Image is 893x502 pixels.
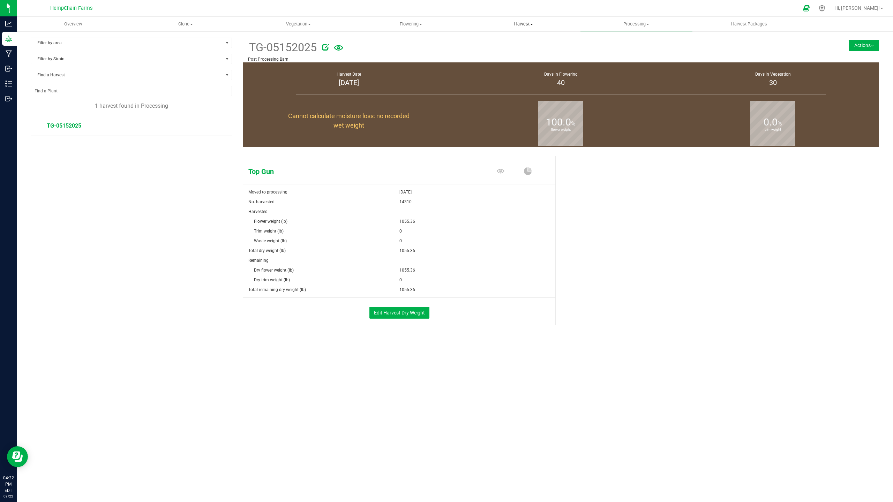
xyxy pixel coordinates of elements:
inline-svg: Grow [5,35,12,42]
inline-svg: Outbound [5,95,12,102]
group-info-box: Trim weight % [672,97,874,147]
span: Harvest Packages [722,21,776,27]
p: Post Processing Barn [248,56,768,62]
span: Filter by area [31,38,223,48]
div: 1 harvest found in Processing [31,102,232,110]
span: Vegetation [242,21,354,27]
span: Total remaining dry weight (lb) [248,287,306,292]
group-info-box: Harvest Date [248,62,450,97]
div: [DATE] [252,77,446,88]
div: Manage settings [818,5,826,12]
div: 30 [676,77,870,88]
span: 0 [399,275,402,285]
group-info-box: Moisture loss % [248,97,450,147]
span: Overview [55,21,91,27]
div: 40 [464,77,658,88]
inline-svg: Manufacturing [5,50,12,57]
div: Days in Flowering [464,71,658,77]
span: 14310 [399,197,412,207]
span: Processing [580,21,692,27]
a: Overview [17,17,129,31]
a: Harvest Packages [693,17,805,31]
span: Trim weight (lb) [254,229,284,234]
button: Actions [849,40,879,51]
span: Hi, [PERSON_NAME]! [834,5,880,11]
span: TG-05152025 [47,122,81,129]
div: Days in Vegetation [676,71,870,77]
span: 0 [399,236,402,246]
span: Find a Harvest [31,70,223,80]
span: 0 [399,226,402,236]
span: 1055.36 [399,216,415,226]
group-info-box: Days in flowering [460,62,662,97]
a: Clone [129,17,242,31]
button: Edit Harvest Dry Weight [369,307,429,319]
span: Cannot calculate moisture loss: no recorded wet weight [288,112,410,129]
a: Flowering [355,17,467,31]
span: TG-05152025 [248,39,317,56]
inline-svg: Inbound [5,65,12,72]
span: select [223,38,232,48]
span: Dry trim weight (lb) [254,277,290,282]
p: 04:22 PM EDT [3,475,14,494]
a: Processing [580,17,693,31]
span: Filter by Strain [31,54,223,64]
span: 1055.36 [399,265,415,275]
inline-svg: Inventory [5,80,12,87]
inline-svg: Analytics [5,20,12,27]
a: Harvest [467,17,580,31]
a: Vegetation [242,17,355,31]
input: NO DATA FOUND [31,86,232,96]
span: Total dry weight (lb) [248,248,286,253]
span: Harvested [248,209,268,214]
b: flower weight [538,99,583,161]
p: 09/22 [3,494,14,499]
span: No. harvested [248,199,275,204]
group-info-box: Days in vegetation [672,62,874,97]
span: HempChain Farms [50,5,92,11]
span: Top Gun [243,166,452,177]
span: Remaining [248,258,269,263]
span: Waste weight (lb) [254,238,287,243]
group-info-box: Flower weight % [460,97,662,147]
span: 1055.36 [399,285,415,295]
span: [DATE] [399,187,412,197]
span: Flowering [355,21,467,27]
span: Open Ecommerce Menu [798,1,814,15]
span: Harvest [468,21,580,27]
iframe: Resource center [7,446,28,467]
b: trim weight [750,99,795,161]
span: Moved to processing [248,190,287,195]
div: Harvest Date [252,71,446,77]
span: 1055.36 [399,246,415,256]
span: Flower weight (lb) [254,219,287,224]
span: Dry flower weight (lb) [254,268,294,273]
span: Clone [130,21,242,27]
